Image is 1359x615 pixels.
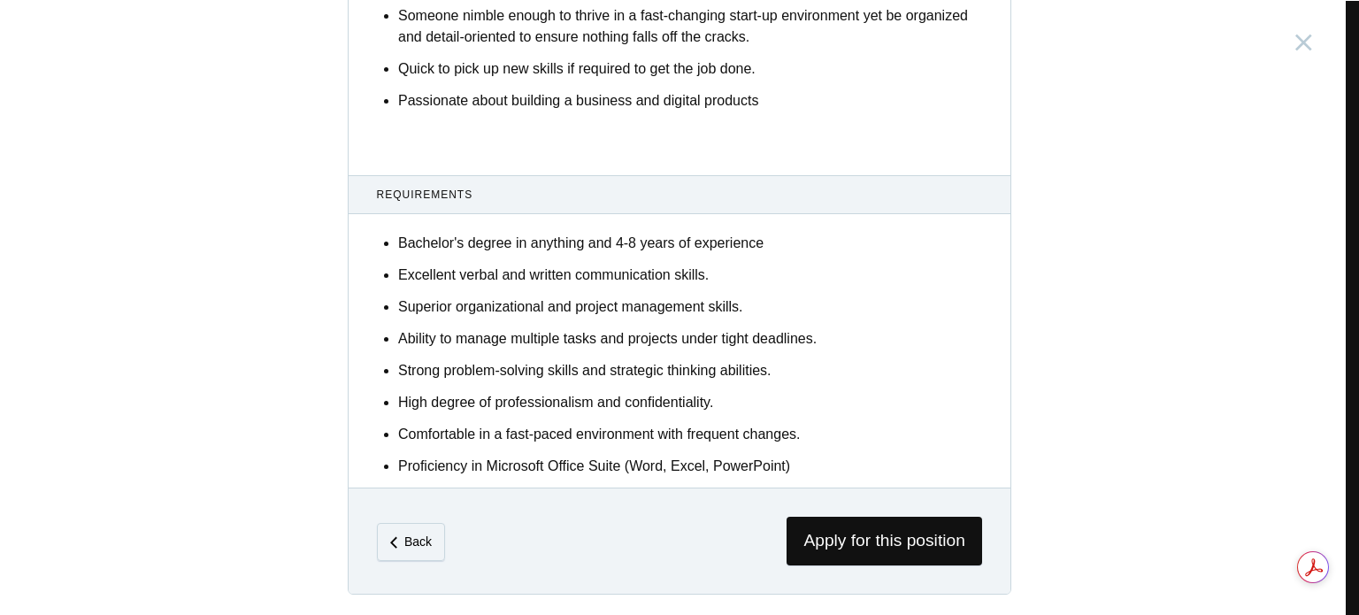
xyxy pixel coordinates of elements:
[398,392,982,413] p: High degree of professionalism and confidentiality.
[398,360,982,381] p: Strong problem-solving skills and strategic thinking abilities.
[398,265,982,286] p: Excellent verbal and written communication skills.
[398,456,982,477] p: Proficiency in Microsoft Office Suite (Word, Excel, PowerPoint)
[398,58,982,80] p: Quick to pick up new skills if required to get the job done.
[398,233,982,254] p: Bachelor's degree in anything and 4-8 years of experience
[398,424,982,445] p: Comfortable in a fast-paced environment with frequent changes.
[398,90,982,111] p: Passionate about building a business and digital products
[404,534,432,549] em: Back
[398,5,982,48] p: Someone nimble enough to thrive in a fast-changing start-up environment yet be organized and deta...
[398,296,982,318] p: Superior organizational and project management skills.
[787,517,982,565] span: Apply for this position
[377,187,983,203] span: Requirements
[398,328,982,350] p: Ability to manage multiple tasks and projects under tight deadlines.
